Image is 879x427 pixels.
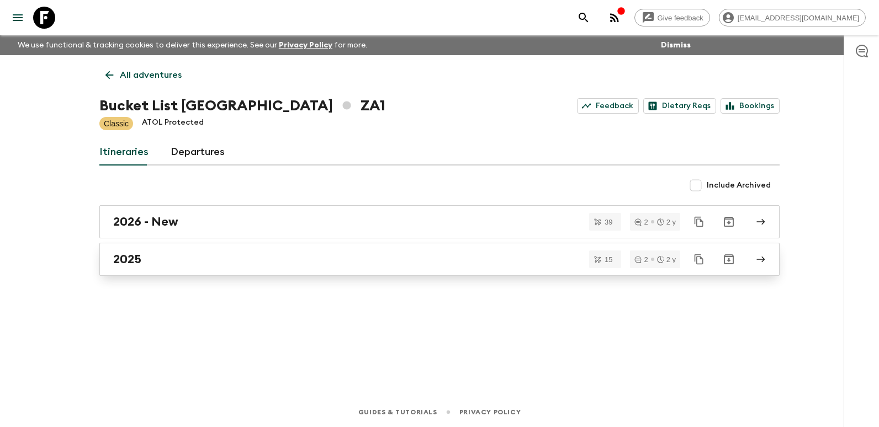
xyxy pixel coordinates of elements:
[718,211,740,233] button: Archive
[657,218,676,226] div: 2 y
[99,95,385,117] h1: Bucket List [GEOGRAPHIC_DATA] ZA1
[13,35,372,55] p: We use functional & tracking cookies to deliver this experience. See our for more.
[577,98,639,114] a: Feedback
[113,252,141,266] h2: 2025
[358,406,437,418] a: Guides & Tutorials
[721,98,780,114] a: Bookings
[120,68,182,82] p: All adventures
[104,118,129,129] p: Classic
[652,14,709,22] span: Give feedback
[598,256,619,263] span: 15
[7,7,29,29] button: menu
[142,117,204,130] p: ATOL Protected
[718,248,740,270] button: Archive
[643,98,716,114] a: Dietary Reqs
[598,218,619,226] span: 39
[113,215,178,229] h2: 2026 - New
[99,64,188,86] a: All adventures
[634,9,710,26] a: Give feedback
[689,249,709,269] button: Duplicate
[657,256,676,263] div: 2 y
[459,406,521,418] a: Privacy Policy
[689,212,709,232] button: Duplicate
[732,14,865,22] span: [EMAIL_ADDRESS][DOMAIN_NAME]
[279,41,332,49] a: Privacy Policy
[573,7,595,29] button: search adventures
[634,218,648,226] div: 2
[99,139,149,166] a: Itineraries
[719,9,866,26] div: [EMAIL_ADDRESS][DOMAIN_NAME]
[658,38,693,53] button: Dismiss
[707,180,771,191] span: Include Archived
[634,256,648,263] div: 2
[171,139,225,166] a: Departures
[99,205,780,238] a: 2026 - New
[99,243,780,276] a: 2025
